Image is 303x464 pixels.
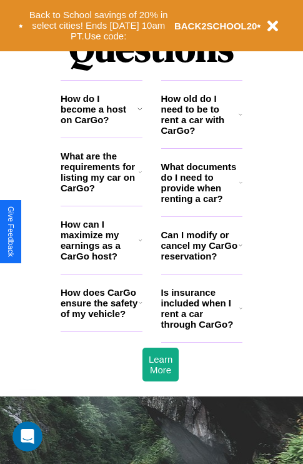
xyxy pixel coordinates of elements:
h3: How does CarGo ensure the safety of my vehicle? [61,287,139,319]
h3: How old do I need to be to rent a car with CarGo? [161,93,239,136]
h3: How do I become a host on CarGo? [61,93,137,125]
h3: What documents do I need to provide when renting a car? [161,161,240,204]
h3: Is insurance included when I rent a car through CarGo? [161,287,239,330]
iframe: Intercom live chat [12,421,42,451]
h3: How can I maximize my earnings as a CarGo host? [61,219,139,261]
button: Learn More [142,348,179,381]
button: Back to School savings of 20% in select cities! Ends [DATE] 10am PT.Use code: [23,6,174,45]
div: Give Feedback [6,206,15,257]
h3: What are the requirements for listing my car on CarGo? [61,151,139,193]
b: BACK2SCHOOL20 [174,21,257,31]
h3: Can I modify or cancel my CarGo reservation? [161,229,239,261]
